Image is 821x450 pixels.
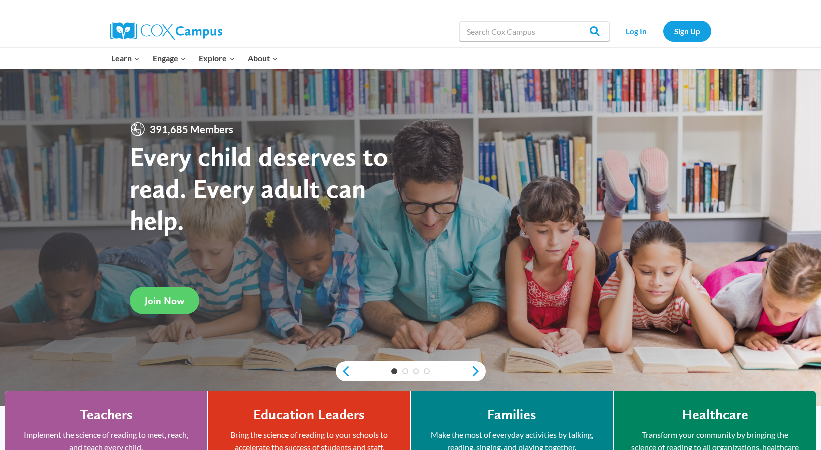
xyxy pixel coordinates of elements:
a: Join Now [130,287,199,314]
a: previous [336,365,351,377]
nav: Secondary Navigation [615,21,711,41]
span: Explore [199,52,235,65]
span: Learn [111,52,140,65]
strong: Every child deserves to read. Every adult can help. [130,140,388,236]
a: 2 [402,368,408,374]
a: Sign Up [663,21,711,41]
h4: Education Leaders [253,406,365,423]
img: Cox Campus [110,22,222,40]
h4: Teachers [80,406,133,423]
h4: Healthcare [682,406,748,423]
a: 1 [391,368,397,374]
a: next [471,365,486,377]
div: content slider buttons [336,361,486,381]
span: About [248,52,278,65]
a: Log In [615,21,658,41]
input: Search Cox Campus [459,21,610,41]
span: Join Now [145,295,184,307]
nav: Primary Navigation [105,48,285,69]
span: 391,685 Members [146,121,237,137]
span: Engage [153,52,186,65]
a: 3 [413,368,419,374]
a: 4 [424,368,430,374]
h4: Families [487,406,536,423]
